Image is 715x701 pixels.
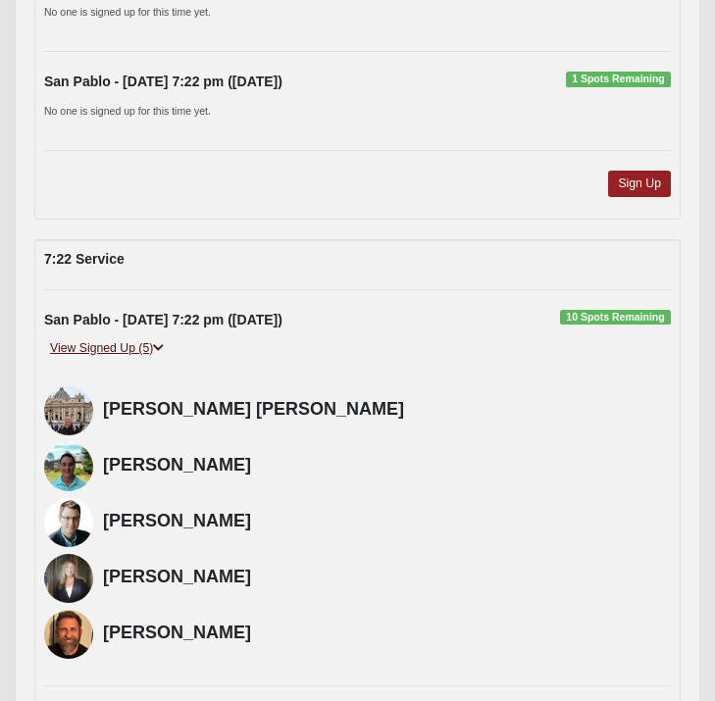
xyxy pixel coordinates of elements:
a: Sign Up [608,171,671,197]
img: Alexander DeRoberts [44,442,93,491]
h4: [PERSON_NAME] [103,455,671,476]
a: View Signed Up (5) [44,338,170,359]
small: No one is signed up for this time yet. [44,105,211,117]
h4: [PERSON_NAME] [103,567,671,588]
span: 10 Spots Remaining [560,310,671,325]
h4: [PERSON_NAME] [103,511,671,532]
img: Gius Colesanti [44,386,93,435]
span: 1 Spots Remaining [566,72,671,87]
small: No one is signed up for this time yet. [44,6,211,18]
img: Rob Armstrong [44,498,93,547]
img: Daryl Benson [44,610,93,659]
strong: San Pablo - [DATE] 7:22 pm ([DATE]) [44,312,282,327]
strong: 7:22 Service [44,251,125,267]
h4: [PERSON_NAME] [PERSON_NAME] [103,399,671,421]
img: Shannon Desmond [44,554,93,603]
strong: San Pablo - [DATE] 7:22 pm ([DATE]) [44,74,282,89]
h4: [PERSON_NAME] [103,623,671,644]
